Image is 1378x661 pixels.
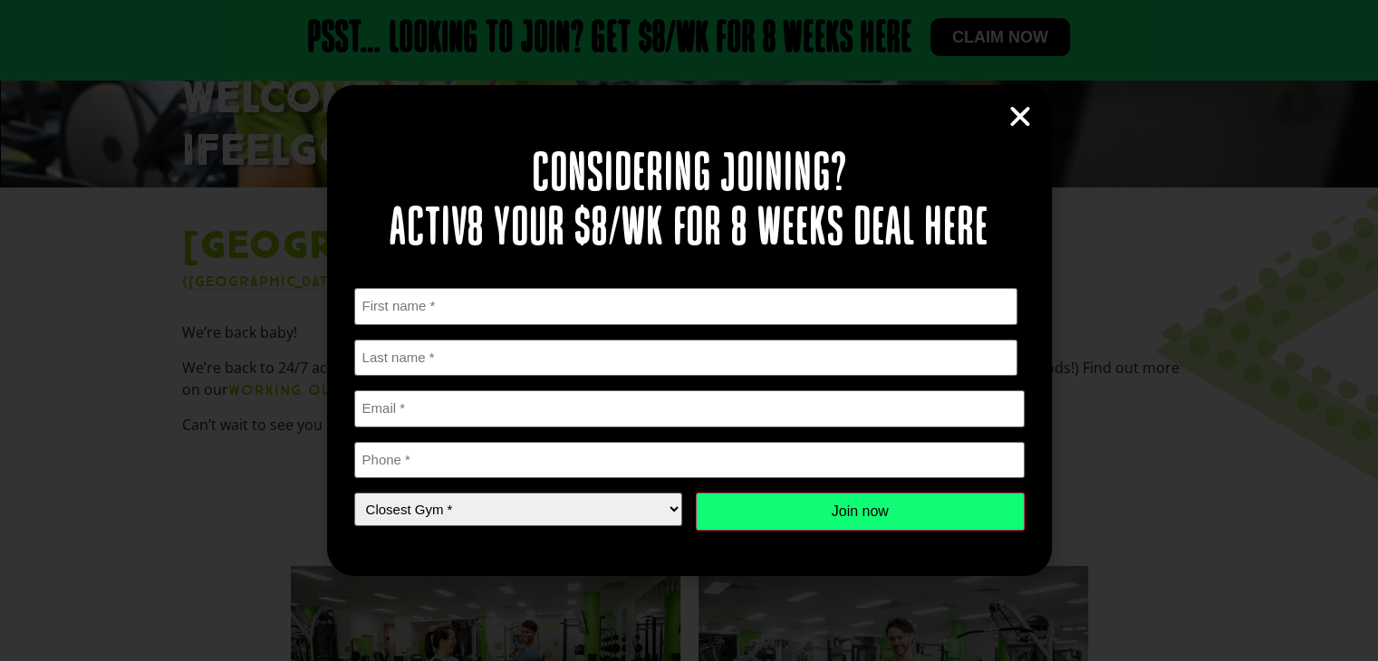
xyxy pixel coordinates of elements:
input: First name * [354,288,1018,325]
input: Last name * [354,340,1018,377]
input: Phone * [354,442,1025,479]
input: Join now [696,493,1025,531]
a: Close [1007,103,1034,130]
h2: Considering joining? Activ8 your $8/wk for 8 weeks deal here [354,148,1025,257]
input: Email * [354,390,1025,427]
